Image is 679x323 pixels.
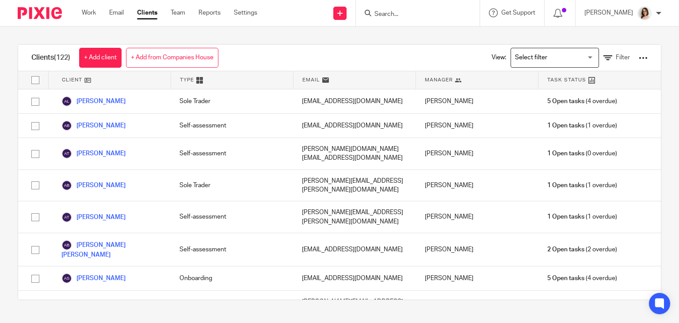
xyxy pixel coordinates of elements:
div: [PERSON_NAME] [416,170,538,201]
input: Select all [27,72,44,88]
a: [PERSON_NAME] [61,273,126,284]
a: [PERSON_NAME] [61,96,126,107]
div: Search for option [511,48,599,68]
span: 1 Open tasks [547,212,584,221]
div: Self-assessment [171,138,293,169]
a: [PERSON_NAME] [61,212,126,223]
div: [PERSON_NAME][DOMAIN_NAME][EMAIL_ADDRESS][DOMAIN_NAME] [293,138,416,169]
div: Sole Trader [171,170,293,201]
div: Sole Trader [171,89,293,113]
span: Filter [616,54,630,61]
a: Settings [234,8,257,17]
span: 2 Open tasks [547,245,584,254]
span: 1 Open tasks [547,181,584,190]
span: 1 Open tasks [547,121,584,130]
span: (1 overdue) [547,212,617,221]
span: 5 Open tasks [547,274,584,283]
span: (4 overdue) [547,97,617,106]
div: [EMAIL_ADDRESS][DOMAIN_NAME] [293,266,416,290]
span: (1 overdue) [547,121,617,130]
img: Caroline%20-%20HS%20-%20LI.png [637,6,652,20]
img: svg%3E [61,148,72,159]
input: Search [374,11,453,19]
div: [PERSON_NAME] [416,138,538,169]
span: (122) [54,54,70,61]
div: [EMAIL_ADDRESS][DOMAIN_NAME] [293,233,416,266]
a: Work [82,8,96,17]
div: [PERSON_NAME] [416,233,538,266]
div: Self-assessment [171,201,293,233]
div: Self-assessment [171,114,293,138]
img: svg%3E [61,212,72,223]
div: [PERSON_NAME] [416,89,538,113]
img: svg%3E [61,273,72,284]
h1: Clients [31,53,70,62]
span: (1 overdue) [547,181,617,190]
a: [PERSON_NAME] [61,180,126,191]
span: Get Support [501,10,535,16]
img: svg%3E [61,120,72,131]
div: [PERSON_NAME] [416,114,538,138]
p: [PERSON_NAME] [584,8,633,17]
input: Search for option [512,50,594,65]
a: + Add from Companies House [126,48,218,68]
img: svg%3E [61,180,72,191]
div: Onboarding [171,266,293,290]
div: Self-assessment [171,233,293,266]
span: (4 overdue) [547,274,617,283]
span: Task Status [547,76,586,84]
div: [PERSON_NAME] [416,266,538,290]
div: [PERSON_NAME][EMAIL_ADDRESS][PERSON_NAME][DOMAIN_NAME] [293,201,416,233]
span: Client [62,76,82,84]
a: Reports [198,8,221,17]
div: [PERSON_NAME][EMAIL_ADDRESS][PERSON_NAME][DOMAIN_NAME] [293,170,416,201]
span: 5 Open tasks [547,97,584,106]
img: svg%3E [61,240,72,250]
div: [EMAIL_ADDRESS][DOMAIN_NAME] [293,89,416,113]
div: [PERSON_NAME][EMAIL_ADDRESS][DOMAIN_NAME] [293,291,416,322]
a: [PERSON_NAME] [PERSON_NAME] [61,240,162,259]
span: Email [302,76,320,84]
span: 1 Open tasks [547,149,584,158]
a: [PERSON_NAME] [61,120,126,131]
a: Team [171,8,185,17]
span: Type [180,76,194,84]
div: [PERSON_NAME] [416,201,538,233]
a: Email [109,8,124,17]
div: View: [478,45,648,71]
div: Sole Trader [171,291,293,322]
span: (2 overdue) [547,245,617,254]
div: [EMAIL_ADDRESS][DOMAIN_NAME] [293,114,416,138]
a: [PERSON_NAME] [61,148,126,159]
span: Manager [425,76,453,84]
img: svg%3E [61,96,72,107]
div: [PERSON_NAME] [416,291,538,322]
a: Clients [137,8,157,17]
img: Pixie [18,7,62,19]
span: (0 overdue) [547,149,617,158]
a: + Add client [79,48,122,68]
